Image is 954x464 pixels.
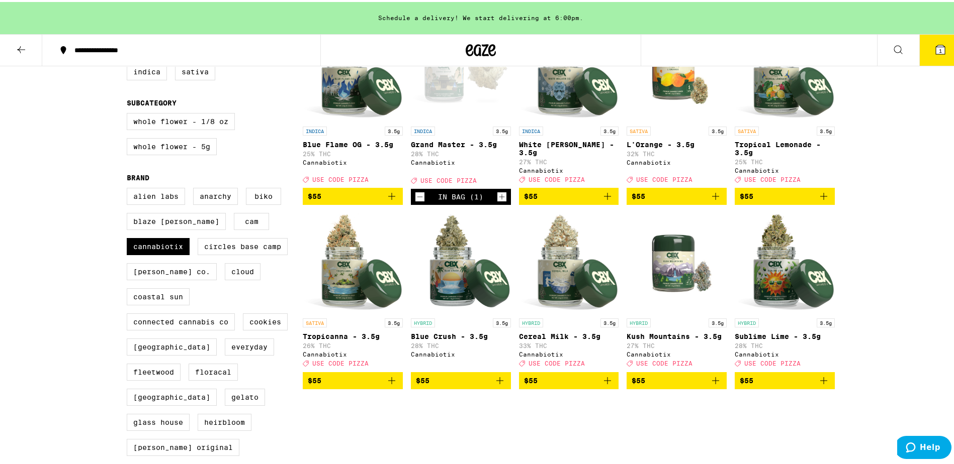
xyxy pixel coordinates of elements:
span: USE CODE PIZZA [312,174,369,181]
label: Whole Flower - 1/8 oz [127,111,235,128]
p: SATIVA [303,316,327,325]
p: INDICA [519,125,543,134]
p: Kush Mountains - 3.5g [627,330,727,338]
p: 3.5g [709,316,727,325]
span: $55 [308,190,321,198]
label: [GEOGRAPHIC_DATA] [127,387,217,404]
span: $55 [740,190,753,198]
p: Tropicanna - 3.5g [303,330,403,338]
label: Biko [246,186,281,203]
label: Cookies [243,311,288,328]
p: Cereal Milk - 3.5g [519,330,619,338]
label: Heirbloom [198,412,251,429]
p: 3.5g [817,125,835,134]
p: Sublime Lime - 3.5g [735,330,835,338]
label: Gelato [225,387,265,404]
label: Sativa [175,61,215,78]
span: USE CODE PIZZA [312,359,369,365]
span: $55 [632,190,645,198]
a: Open page for Tropicanna - 3.5g from Cannabiotix [303,211,403,370]
div: Cannabiotix [519,165,619,172]
p: 27% THC [519,157,619,163]
p: 3.5g [385,316,403,325]
button: Add to bag [303,370,403,387]
p: L'Orange - 3.5g [627,139,727,147]
p: HYBRID [627,316,651,325]
p: Grand Master - 3.5g [411,139,511,147]
p: INDICA [303,125,327,134]
img: Cannabiotix - Tropicanna - 3.5g [303,211,403,311]
p: Blue Flame OG - 3.5g [303,139,403,147]
p: 27% THC [627,340,727,347]
div: Cannabiotix [303,349,403,356]
button: Increment [497,190,507,200]
span: $55 [416,375,429,383]
label: Indica [127,61,167,78]
div: Cannabiotix [735,349,835,356]
iframe: Opens a widget where you can find more information [897,434,951,459]
label: Cloud [225,261,261,278]
span: $55 [740,375,753,383]
span: USE CODE PIZZA [420,175,477,182]
button: Add to bag [735,370,835,387]
label: [PERSON_NAME] Original [127,437,239,454]
label: Circles Base Camp [198,236,288,253]
span: 1 [939,46,942,52]
label: Fleetwood [127,362,181,379]
p: White [PERSON_NAME] - 3.5g [519,139,619,155]
p: Tropical Lemonade - 3.5g [735,139,835,155]
label: FloraCal [189,362,238,379]
span: USE CODE PIZZA [744,174,801,181]
p: 25% THC [735,157,835,163]
a: Open page for White Walker OG - 3.5g from Cannabiotix [519,19,619,186]
label: Alien Labs [127,186,185,203]
div: Cannabiotix [411,157,511,164]
a: Open page for Blue Crush - 3.5g from Cannabiotix [411,211,511,370]
button: Decrement [415,190,425,200]
img: Cannabiotix - Kush Mountains - 3.5g [627,211,727,311]
button: Add to bag [627,370,727,387]
p: 32% THC [627,149,727,155]
p: 28% THC [411,149,511,155]
legend: Subcategory [127,97,177,105]
a: Open page for L'Orange - 3.5g from Cannabiotix [627,19,727,186]
p: INDICA [411,125,435,134]
img: Cannabiotix - Blue Crush - 3.5g [411,211,511,311]
a: Open page for Tropical Lemonade - 3.5g from Cannabiotix [735,19,835,186]
button: Add to bag [303,186,403,203]
label: Whole Flower - 5g [127,136,217,153]
p: 3.5g [493,125,511,134]
button: Add to bag [627,186,727,203]
img: Cannabiotix - White Walker OG - 3.5g [519,19,619,120]
a: Open page for Kush Mountains - 3.5g from Cannabiotix [627,211,727,370]
span: USE CODE PIZZA [529,174,585,181]
p: SATIVA [627,125,651,134]
p: HYBRID [735,316,759,325]
p: 26% THC [303,340,403,347]
label: Blaze [PERSON_NAME] [127,211,226,228]
label: Cannabiotix [127,236,190,253]
div: In Bag (1) [438,191,483,199]
p: 3.5g [600,125,619,134]
p: 25% THC [303,149,403,155]
div: Cannabiotix [627,157,727,164]
p: 3.5g [385,125,403,134]
p: HYBRID [411,316,435,325]
div: Cannabiotix [411,349,511,356]
span: $55 [308,375,321,383]
p: 3.5g [600,316,619,325]
span: USE CODE PIZZA [529,359,585,365]
img: Cannabiotix - Tropical Lemonade - 3.5g [735,19,835,120]
span: $55 [524,375,538,383]
p: 3.5g [493,316,511,325]
label: Glass House [127,412,190,429]
label: Connected Cannabis Co [127,311,235,328]
div: Cannabiotix [627,349,727,356]
img: Cannabiotix - L'Orange - 3.5g [627,19,727,120]
label: Coastal Sun [127,286,190,303]
a: Open page for Sublime Lime - 3.5g from Cannabiotix [735,211,835,370]
img: Cannabiotix - Blue Flame OG - 3.5g [303,19,403,120]
div: Cannabiotix [735,165,835,172]
legend: Brand [127,172,149,180]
